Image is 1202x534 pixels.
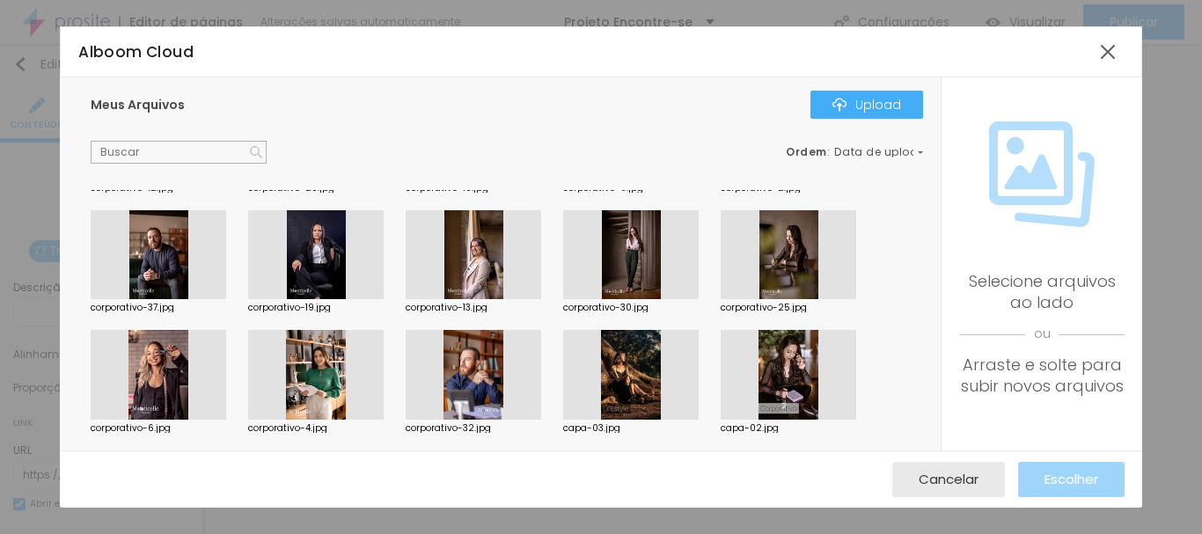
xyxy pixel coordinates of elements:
[786,144,827,159] span: Ordem
[563,304,699,312] div: corporativo-30.jpg
[248,424,384,433] div: corporativo-4.jpg
[563,424,699,433] div: capa-03.jpg
[834,147,926,157] span: Data de upload
[892,462,1005,497] button: Cancelar
[248,304,384,312] div: corporativo-19.jpg
[832,98,901,112] div: Upload
[1018,462,1125,497] button: Escolher
[91,424,226,433] div: corporativo-6.jpg
[91,141,267,164] input: Buscar
[786,147,923,157] div: :
[78,41,194,62] span: Alboom Cloud
[832,98,847,112] img: Icone
[989,121,1095,227] img: Icone
[721,304,856,312] div: corporativo-25.jpg
[810,91,923,119] button: IconeUpload
[406,424,541,433] div: corporativo-32.jpg
[91,96,185,113] span: Meus Arquivos
[250,146,262,158] img: Icone
[1044,472,1098,486] span: Escolher
[406,304,541,312] div: corporativo-13.jpg
[919,472,978,486] span: Cancelar
[959,271,1124,397] div: Selecione arquivos ao lado Arraste e solte para subir novos arquivos
[91,304,226,312] div: corporativo-37.jpg
[721,424,856,433] div: capa-02.jpg
[959,313,1124,355] span: ou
